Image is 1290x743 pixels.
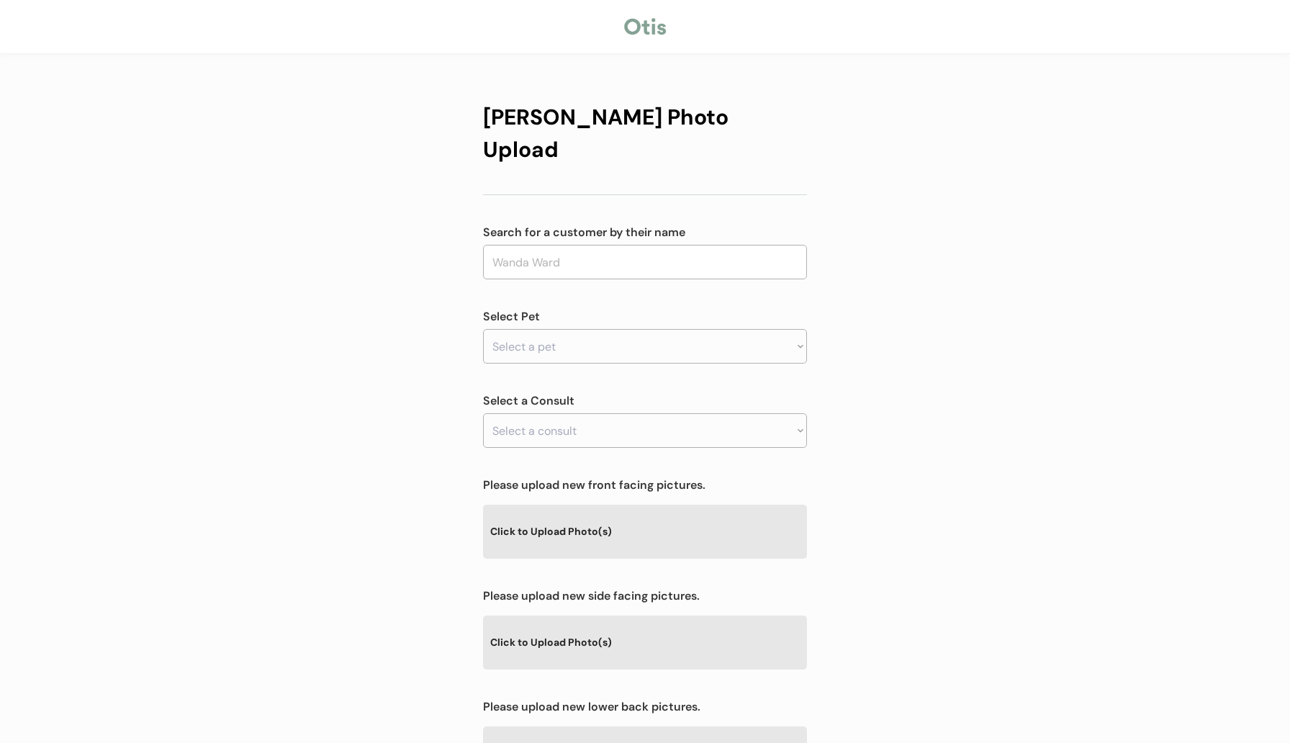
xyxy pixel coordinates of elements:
[483,505,807,557] div: Click to Upload Photo(s)
[483,616,807,668] div: Click to Upload Photo(s)
[483,224,807,241] div: Search for a customer by their name
[483,245,807,279] input: Wanda Ward
[483,101,807,166] div: [PERSON_NAME] Photo Upload
[483,477,807,494] div: Please upload new front facing pictures.
[483,392,807,410] div: Select a Consult
[483,308,807,325] div: Select Pet
[483,587,807,605] div: Please upload new side facing pictures.
[483,698,807,716] div: Please upload new lower back pictures.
